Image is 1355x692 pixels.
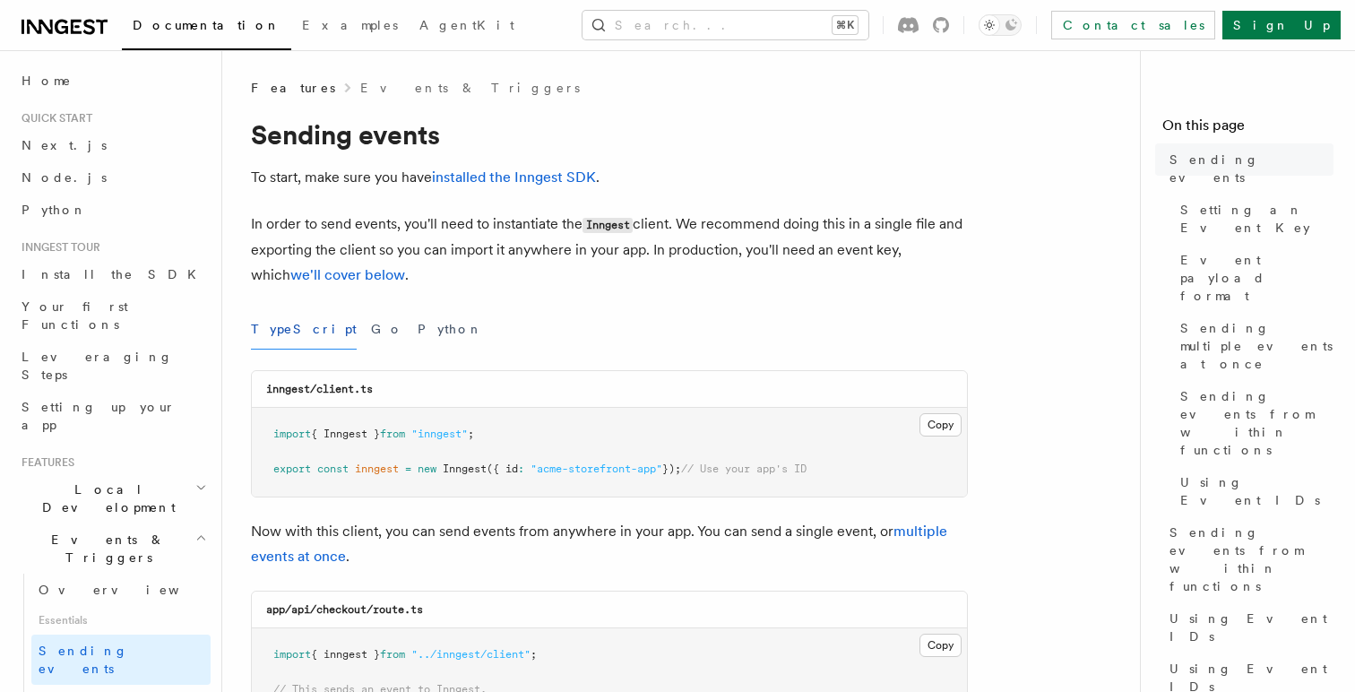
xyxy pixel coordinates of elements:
[583,218,633,233] code: Inngest
[405,463,411,475] span: =
[14,65,211,97] a: Home
[1162,516,1333,602] a: Sending events from within functions
[122,5,291,50] a: Documentation
[1051,11,1215,39] a: Contact sales
[1180,473,1333,509] span: Using Event IDs
[1173,380,1333,466] a: Sending events from within functions
[251,165,968,190] p: To start, make sure you have .
[531,463,662,475] span: "acme-storefront-app"
[14,290,211,341] a: Your first Functions
[22,350,173,382] span: Leveraging Steps
[311,648,380,661] span: { inngest }
[487,463,518,475] span: ({ id
[409,5,525,48] a: AgentKit
[266,603,423,616] code: app/api/checkout/route.ts
[14,473,211,523] button: Local Development
[418,309,483,350] button: Python
[31,574,211,606] a: Overview
[1180,319,1333,373] span: Sending multiple events at once
[14,161,211,194] a: Node.js
[133,18,280,32] span: Documentation
[919,634,962,657] button: Copy
[22,72,72,90] span: Home
[22,203,87,217] span: Python
[317,463,349,475] span: const
[419,18,514,32] span: AgentKit
[681,463,807,475] span: // Use your app's ID
[22,299,128,332] span: Your first Functions
[1169,151,1333,186] span: Sending events
[251,309,357,350] button: TypeScript
[251,79,335,97] span: Features
[1162,115,1333,143] h4: On this page
[355,463,399,475] span: inngest
[468,428,474,440] span: ;
[22,400,176,432] span: Setting up your app
[360,79,580,97] a: Events & Triggers
[14,240,100,255] span: Inngest tour
[273,648,311,661] span: import
[1173,244,1333,312] a: Event payload format
[380,648,405,661] span: from
[291,5,409,48] a: Examples
[273,463,311,475] span: export
[1169,523,1333,595] span: Sending events from within functions
[290,266,405,283] a: we'll cover below
[266,383,373,395] code: inngest/client.ts
[1173,312,1333,380] a: Sending multiple events at once
[311,428,380,440] span: { Inngest }
[518,463,524,475] span: :
[583,11,868,39] button: Search...⌘K
[251,212,968,288] p: In order to send events, you'll need to instantiate the client. We recommend doing this in a sing...
[14,194,211,226] a: Python
[31,635,211,685] a: Sending events
[31,606,211,635] span: Essentials
[14,341,211,391] a: Leveraging Steps
[251,118,968,151] h1: Sending events
[39,644,128,676] span: Sending events
[39,583,223,597] span: Overview
[14,480,195,516] span: Local Development
[14,111,92,125] span: Quick start
[411,648,531,661] span: "../inngest/client"
[662,463,681,475] span: });
[531,648,537,661] span: ;
[14,455,74,470] span: Features
[1162,143,1333,194] a: Sending events
[14,129,211,161] a: Next.js
[1162,602,1333,653] a: Using Event IDs
[14,391,211,441] a: Setting up your app
[1180,387,1333,459] span: Sending events from within functions
[371,309,403,350] button: Go
[1169,610,1333,645] span: Using Event IDs
[443,463,487,475] span: Inngest
[251,519,968,569] p: Now with this client, you can send events from anywhere in your app. You can send a single event,...
[273,428,311,440] span: import
[22,267,207,281] span: Install the SDK
[1173,466,1333,516] a: Using Event IDs
[14,258,211,290] a: Install the SDK
[418,463,436,475] span: new
[1180,201,1333,237] span: Setting an Event Key
[251,523,947,565] a: multiple events at once
[833,16,858,34] kbd: ⌘K
[22,138,107,152] span: Next.js
[1173,194,1333,244] a: Setting an Event Key
[14,523,211,574] button: Events & Triggers
[411,428,468,440] span: "inngest"
[919,413,962,437] button: Copy
[22,170,107,185] span: Node.js
[979,14,1022,36] button: Toggle dark mode
[14,531,195,567] span: Events & Triggers
[432,169,596,186] a: installed the Inngest SDK
[1222,11,1341,39] a: Sign Up
[380,428,405,440] span: from
[1180,251,1333,305] span: Event payload format
[302,18,398,32] span: Examples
